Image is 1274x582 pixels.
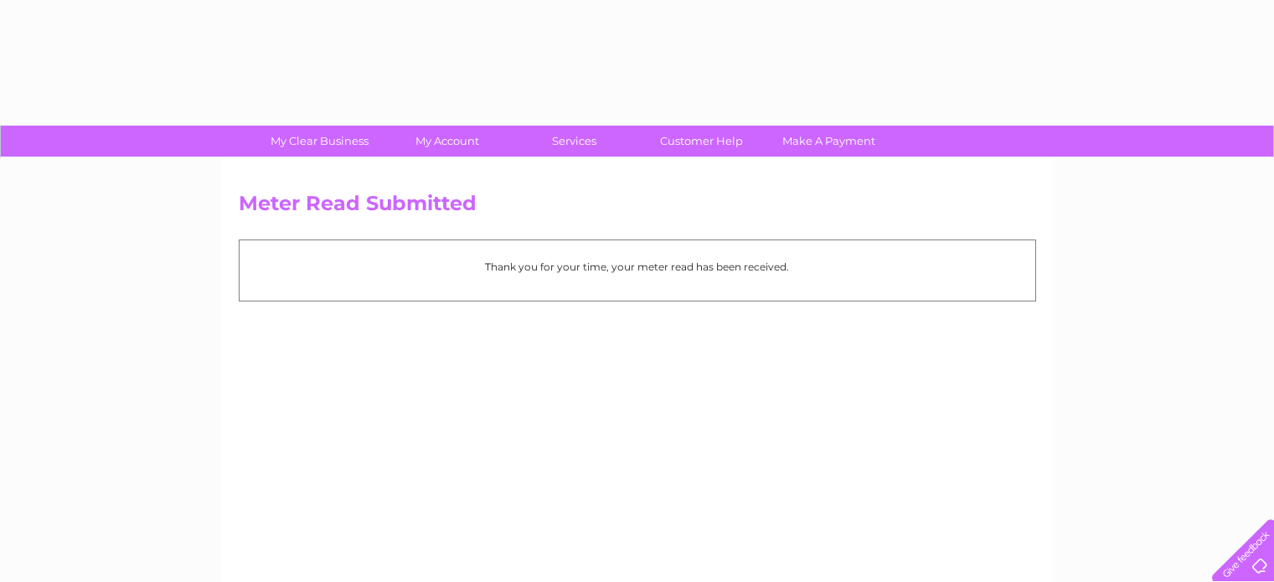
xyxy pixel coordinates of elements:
[760,126,898,157] a: Make A Payment
[248,259,1027,275] p: Thank you for your time, your meter read has been received.
[505,126,643,157] a: Services
[250,126,389,157] a: My Clear Business
[378,126,516,157] a: My Account
[632,126,771,157] a: Customer Help
[239,192,1036,224] h2: Meter Read Submitted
